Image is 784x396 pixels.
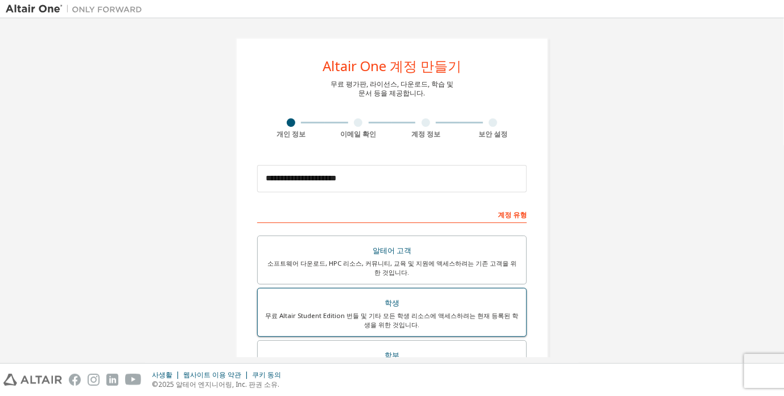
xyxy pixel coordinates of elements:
[183,370,252,379] div: 웹사이트 이용 약관
[69,374,81,386] img: facebook.svg
[392,130,460,139] div: 계정 정보
[158,379,279,389] font: 2025 알테어 엔지니어링, Inc. 판권 소유.
[265,243,519,259] div: 알테어 고객
[265,295,519,311] div: 학생
[323,59,461,73] div: Altair One 계정 만들기
[325,130,393,139] div: 이메일 확인
[460,130,527,139] div: 보안 설정
[257,205,527,223] div: 계정 유형
[106,374,118,386] img: linkedin.svg
[252,370,288,379] div: 쿠키 동의
[6,3,148,15] img: 알테어 원
[3,374,62,386] img: altair_logo.svg
[265,348,519,364] div: 학부
[88,374,100,386] img: instagram.svg
[331,80,453,98] div: 무료 평가판, 라이선스, 다운로드, 학습 및 문서 등을 제공합니다.
[257,130,325,139] div: 개인 정보
[152,370,183,379] div: 사생활
[152,379,288,389] p: ©
[265,311,519,329] div: 무료 Altair Student Edition 번들 및 기타 모든 학생 리소스에 액세스하려는 현재 등록된 학생을 위한 것입니다.
[265,259,519,277] div: 소프트웨어 다운로드, HPC 리소스, 커뮤니티, 교육 및 지원에 액세스하려는 기존 고객을 위한 것입니다.
[125,374,142,386] img: youtube.svg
